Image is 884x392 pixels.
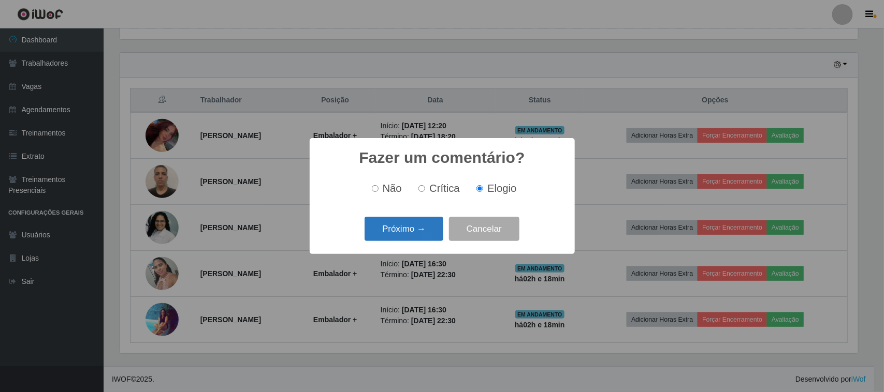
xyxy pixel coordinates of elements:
[383,183,402,194] span: Não
[372,185,379,192] input: Não
[476,185,483,192] input: Elogio
[365,217,443,241] button: Próximo →
[487,183,516,194] span: Elogio
[449,217,519,241] button: Cancelar
[418,185,425,192] input: Crítica
[359,148,525,167] h2: Fazer um comentário?
[429,183,460,194] span: Crítica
